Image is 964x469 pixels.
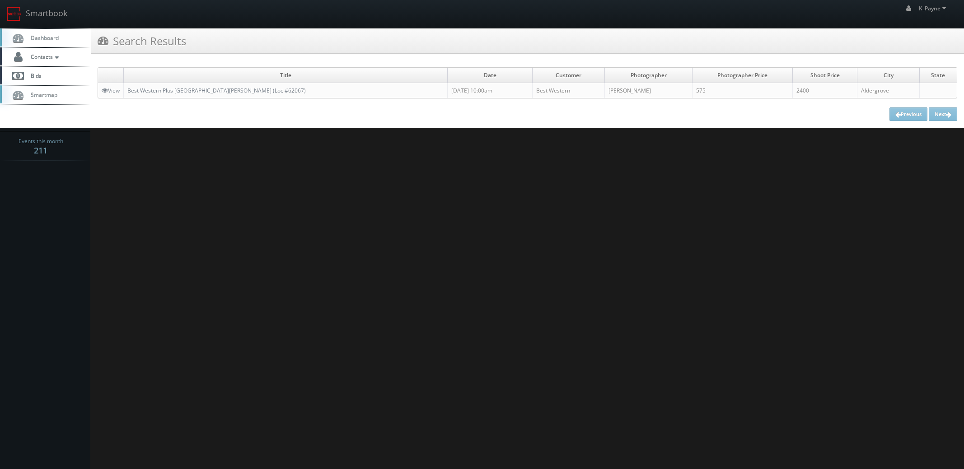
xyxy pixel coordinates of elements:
span: Bids [26,72,42,79]
td: State [919,68,957,83]
td: 575 [692,83,793,98]
td: Title [124,68,448,83]
td: Photographer Price [692,68,793,83]
span: K_Payne [919,5,949,12]
a: View [102,87,120,94]
td: Aldergrove [857,83,920,98]
span: Events this month [19,137,63,146]
td: 2400 [793,83,857,98]
img: smartbook-logo.png [7,7,21,21]
td: [DATE] 10:00am [448,83,533,98]
td: Best Western [533,83,605,98]
span: Smartmap [26,91,57,98]
td: Customer [533,68,605,83]
a: Best Western Plus [GEOGRAPHIC_DATA][PERSON_NAME] (Loc #62067) [127,87,306,94]
span: Dashboard [26,34,59,42]
td: [PERSON_NAME] [605,83,692,98]
td: City [857,68,920,83]
td: Shoot Price [793,68,857,83]
td: Photographer [605,68,692,83]
span: Contacts [26,53,61,60]
strong: 211 [34,145,47,156]
td: Date [448,68,533,83]
h3: Search Results [98,33,186,49]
